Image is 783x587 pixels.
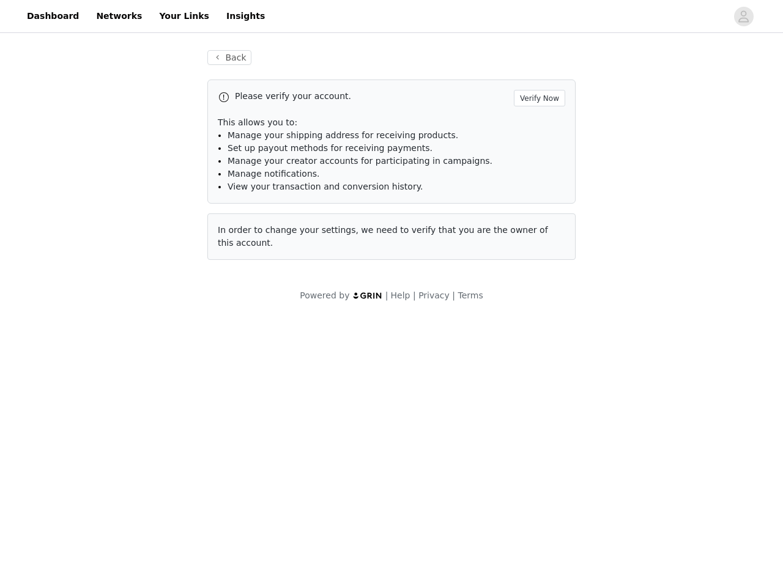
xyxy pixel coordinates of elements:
[235,90,509,103] p: Please verify your account.
[89,2,149,30] a: Networks
[152,2,217,30] a: Your Links
[218,116,565,129] p: This allows you to:
[514,90,565,106] button: Verify Now
[385,290,388,300] span: |
[20,2,86,30] a: Dashboard
[418,290,450,300] a: Privacy
[413,290,416,300] span: |
[458,290,483,300] a: Terms
[228,156,492,166] span: Manage your creator accounts for participating in campaigns.
[228,169,320,179] span: Manage notifications.
[228,130,458,140] span: Manage your shipping address for receiving products.
[219,2,272,30] a: Insights
[228,182,423,191] span: View your transaction and conversion history.
[452,290,455,300] span: |
[352,292,383,300] img: logo
[218,225,548,248] span: In order to change your settings, we need to verify that you are the owner of this account.
[391,290,410,300] a: Help
[738,7,749,26] div: avatar
[228,143,432,153] span: Set up payout methods for receiving payments.
[300,290,349,300] span: Powered by
[207,50,251,65] button: Back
